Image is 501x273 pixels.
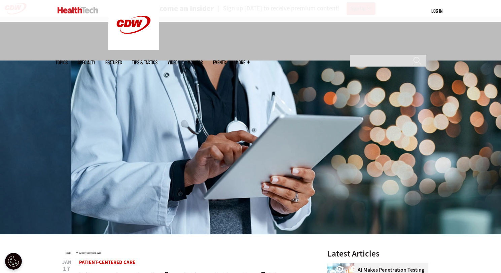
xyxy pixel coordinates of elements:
a: Features [105,60,122,65]
span: 17 [62,266,71,272]
span: More [236,60,250,65]
div: User menu [431,7,442,14]
a: Video [168,60,178,65]
a: MonITor [188,60,203,65]
a: Healthcare and hacking concept [327,263,358,269]
img: Home [58,7,98,13]
button: Open Preferences [5,253,22,270]
div: Cookie Settings [5,253,22,270]
a: Home [66,252,71,255]
a: Events [213,60,226,65]
span: Specialty [78,60,95,65]
a: Tips & Tactics [132,60,157,65]
div: » [66,249,310,255]
span: Topics [56,60,68,65]
h3: Latest Articles [327,249,428,258]
span: Jan [62,260,71,265]
a: Patient-Centered Care [79,259,135,266]
a: Log in [431,8,442,14]
a: Patient-Centered Care [79,252,101,255]
a: CDW [108,44,159,51]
